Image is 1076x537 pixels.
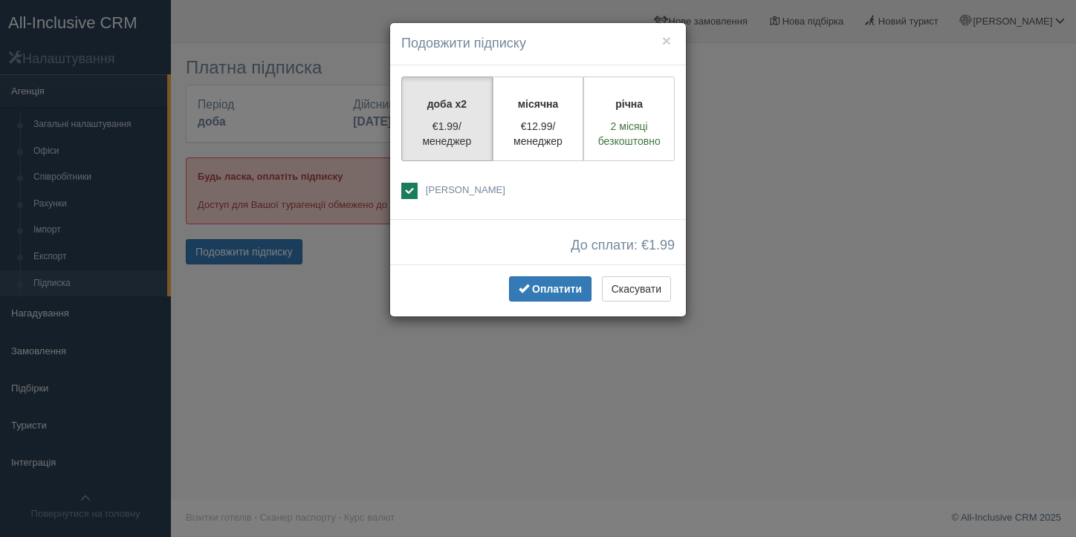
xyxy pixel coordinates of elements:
button: Скасувати [602,276,671,302]
p: €12.99/менеджер [502,119,574,149]
p: 2 місяці безкоштовно [593,119,665,149]
span: [PERSON_NAME] [426,184,505,195]
span: До сплати: € [571,238,675,253]
p: €1.99/менеджер [411,119,483,149]
span: Оплатити [532,283,582,295]
p: місячна [502,97,574,111]
p: доба x2 [411,97,483,111]
button: Оплатити [509,276,592,302]
p: річна [593,97,665,111]
span: 1.99 [649,238,675,253]
button: × [662,33,671,48]
h4: Подовжити підписку [401,34,675,53]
